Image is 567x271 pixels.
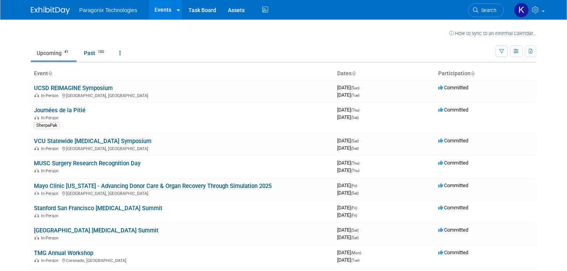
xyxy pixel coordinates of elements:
[34,146,39,150] img: In-Person Event
[337,234,359,240] span: [DATE]
[361,107,362,113] span: -
[471,70,475,76] a: Sort by Participation Type
[351,115,359,120] span: (Sat)
[34,160,140,167] a: MUSC Surgery Research Recognition Day
[34,205,162,212] a: Stanford San Francisco [MEDICAL_DATA] Summit
[438,182,468,188] span: Committed
[79,7,137,13] span: Paragonix Technologies
[31,46,76,60] a: Upcoming41
[351,93,359,97] span: (Tue)
[337,212,357,218] span: [DATE]
[337,205,359,211] span: [DATE]
[96,49,106,55] span: 103
[337,138,361,143] span: [DATE]
[34,138,151,145] a: VCU Statewide [MEDICAL_DATA] Symposium
[351,213,357,218] span: (Fri)
[334,67,435,80] th: Dates
[351,108,359,112] span: (Thu)
[337,114,359,120] span: [DATE]
[358,205,359,211] span: -
[34,93,39,97] img: In-Person Event
[34,236,39,239] img: In-Person Event
[41,191,61,196] span: In-Person
[337,85,362,90] span: [DATE]
[34,122,60,129] div: SherpaPak
[351,206,357,210] span: (Fri)
[351,191,359,195] span: (Sat)
[438,85,468,90] span: Committed
[438,205,468,211] span: Committed
[438,227,468,233] span: Committed
[358,182,359,188] span: -
[41,115,61,120] span: In-Person
[337,257,359,263] span: [DATE]
[31,67,334,80] th: Event
[31,7,70,14] img: ExhibitDay
[34,168,39,172] img: In-Person Event
[337,160,362,166] span: [DATE]
[438,250,468,255] span: Committed
[34,213,39,217] img: In-Person Event
[337,107,362,113] span: [DATE]
[34,191,39,195] img: In-Person Event
[337,92,359,98] span: [DATE]
[449,30,536,36] a: How to sync to an external calendar...
[41,258,61,263] span: In-Person
[34,115,39,119] img: In-Person Event
[438,160,468,166] span: Committed
[351,86,359,90] span: (Sun)
[351,168,359,173] span: (Thu)
[337,250,363,255] span: [DATE]
[351,146,359,151] span: (Sat)
[478,7,496,13] span: Search
[34,190,331,196] div: [GEOGRAPHIC_DATA], [GEOGRAPHIC_DATA]
[351,251,361,255] span: (Mon)
[337,227,361,233] span: [DATE]
[337,145,359,151] span: [DATE]
[351,184,357,188] span: (Fri)
[351,236,359,240] span: (Sat)
[337,190,359,196] span: [DATE]
[48,70,52,76] a: Sort by Event Name
[361,85,362,90] span: -
[438,138,468,143] span: Committed
[34,107,85,114] a: Journées de la Pitié
[514,3,529,18] img: Krista Paplaczyk
[34,258,39,262] img: In-Person Event
[362,250,363,255] span: -
[351,258,359,262] span: (Tue)
[468,4,504,17] a: Search
[435,67,536,80] th: Participation
[34,85,113,92] a: UCSD REIMAGINE Symposium
[360,227,361,233] span: -
[34,145,331,151] div: [GEOGRAPHIC_DATA], [GEOGRAPHIC_DATA]
[78,46,112,60] a: Past103
[62,49,71,55] span: 41
[41,146,61,151] span: In-Person
[352,70,355,76] a: Sort by Start Date
[34,250,93,257] a: TMG Annual Workshop
[438,107,468,113] span: Committed
[351,139,359,143] span: (Sat)
[41,93,61,98] span: In-Person
[34,92,331,98] div: [GEOGRAPHIC_DATA], [GEOGRAPHIC_DATA]
[41,236,61,241] span: In-Person
[337,182,359,188] span: [DATE]
[360,138,361,143] span: -
[351,161,359,165] span: (Thu)
[41,213,61,218] span: In-Person
[34,227,158,234] a: [GEOGRAPHIC_DATA] [MEDICAL_DATA] Summit
[337,167,359,173] span: [DATE]
[351,228,359,232] span: (Sat)
[34,257,331,263] div: Coronado, [GEOGRAPHIC_DATA]
[34,182,272,190] a: Mayo Clinic [US_STATE] - Advancing Donor Care & Organ Recovery Through Simulation 2025
[41,168,61,174] span: In-Person
[361,160,362,166] span: -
